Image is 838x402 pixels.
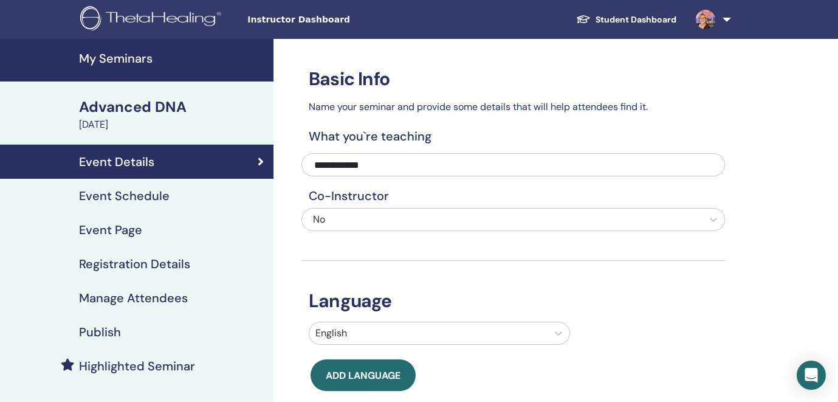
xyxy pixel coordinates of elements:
[79,325,121,339] h4: Publish
[301,129,725,144] h4: What you`re teaching
[247,13,430,26] span: Instructor Dashboard
[79,223,142,237] h4: Event Page
[326,369,400,382] span: Add language
[72,97,273,132] a: Advanced DNA[DATE]
[797,361,826,390] div: Open Intercom Messenger
[79,257,190,271] h4: Registration Details
[313,213,325,226] span: No
[79,189,170,203] h4: Event Schedule
[301,189,725,203] h4: Co-Instructor
[576,14,591,24] img: graduation-cap-white.svg
[301,100,725,114] p: Name your seminar and provide some details that will help attendees find it.
[79,359,195,373] h4: Highlighted Seminar
[80,6,225,33] img: logo.png
[301,290,725,312] h3: Language
[79,291,188,305] h4: Manage Attendees
[79,51,266,66] h4: My Seminars
[79,154,154,169] h4: Event Details
[301,68,725,90] h3: Basic Info
[311,359,416,391] button: Add language
[696,10,715,29] img: default.jpg
[79,97,266,117] div: Advanced DNA
[566,9,686,31] a: Student Dashboard
[79,117,266,132] div: [DATE]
